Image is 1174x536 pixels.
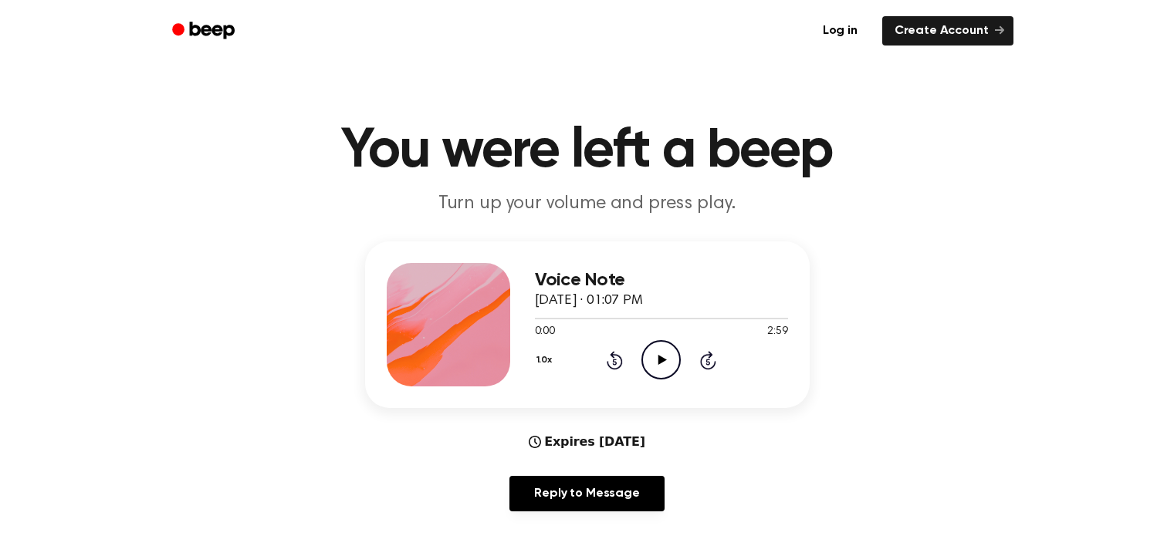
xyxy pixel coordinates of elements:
span: [DATE] · 01:07 PM [535,294,643,308]
a: Reply to Message [509,476,664,511]
h1: You were left a beep [192,123,983,179]
h3: Voice Note [535,270,788,291]
span: 2:59 [767,324,787,340]
p: Turn up your volume and press play. [291,191,884,217]
span: 0:00 [535,324,555,340]
a: Beep [161,16,249,46]
div: Expires [DATE] [529,433,645,451]
a: Create Account [882,16,1013,46]
button: 1.0x [535,347,558,373]
a: Log in [807,13,873,49]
